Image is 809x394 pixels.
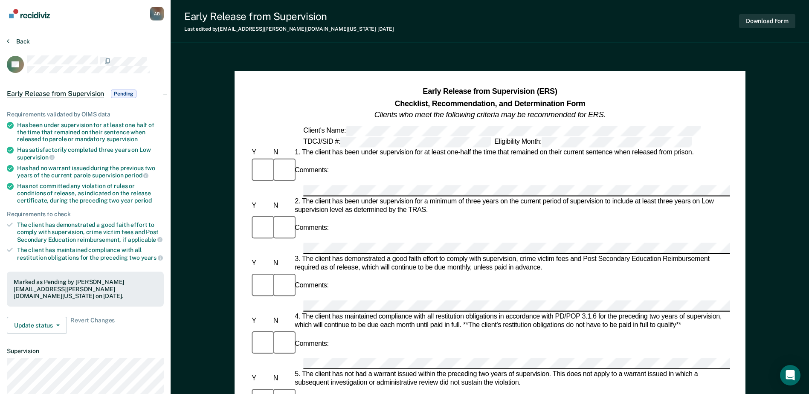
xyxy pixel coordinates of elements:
[293,313,730,330] div: 4. The client has maintained compliance with all restitution obligations in accordance with PD/PO...
[293,166,331,175] div: Comments:
[394,99,585,107] strong: Checklist, Recommendation, and Determination Form
[17,246,164,261] div: The client has maintained compliance with all restitution obligations for the preceding two
[423,87,557,96] strong: Early Release from Supervision (ERS)
[14,278,157,300] div: Marked as Pending by [PERSON_NAME][EMAIL_ADDRESS][PERSON_NAME][DOMAIN_NAME][US_STATE] on [DATE].
[150,7,164,20] button: Profile dropdown button
[7,90,104,98] span: Early Release from Supervision
[17,146,164,161] div: Has satisfactorily completed three years on Low
[271,375,293,383] div: N
[250,148,271,156] div: Y
[271,148,293,156] div: N
[250,375,271,383] div: Y
[7,348,164,355] dt: Supervision
[293,340,331,348] div: Comments:
[125,172,148,179] span: period
[493,136,694,147] div: Eligibility Month:
[184,10,394,23] div: Early Release from Supervision
[739,14,795,28] button: Download Form
[17,165,164,179] div: Has had no warrant issued during the previous two years of the current parole supervision
[271,317,293,325] div: N
[111,90,136,98] span: Pending
[17,154,55,161] span: supervision
[107,136,138,142] span: supervision
[134,197,152,204] span: period
[17,221,164,243] div: The client has demonstrated a good faith effort to comply with supervision, crime victim fees and...
[293,224,331,233] div: Comments:
[293,255,730,272] div: 3. The client has demonstrated a good faith effort to comply with supervision, crime victim fees ...
[293,282,331,290] div: Comments:
[17,122,164,143] div: Has been under supervision for at least one half of the time that remained on their sentence when...
[7,111,164,118] div: Requirements validated by OIMS data
[250,201,271,210] div: Y
[17,183,164,204] div: Has not committed any violation of rules or conditions of release, as indicated on the release ce...
[780,365,800,385] div: Open Intercom Messenger
[293,197,730,214] div: 2. The client has been under supervision for a minimum of three years on the current period of su...
[302,125,702,136] div: Client's Name:
[70,317,115,334] span: Revert Changes
[128,236,162,243] span: applicable
[250,317,271,325] div: Y
[374,110,606,119] em: Clients who meet the following criteria may be recommended for ERS.
[150,7,164,20] div: A B
[250,259,271,268] div: Y
[293,148,730,156] div: 1. The client has been under supervision for at least one-half the time that remained on their cu...
[7,317,67,334] button: Update status
[293,371,730,388] div: 5. The client has not had a warrant issued within the preceding two years of supervision. This do...
[7,211,164,218] div: Requirements to check
[377,26,394,32] span: [DATE]
[184,26,394,32] div: Last edited by [EMAIL_ADDRESS][PERSON_NAME][DOMAIN_NAME][US_STATE]
[7,38,30,45] button: Back
[9,9,50,18] img: Recidiviz
[141,254,163,261] span: years
[302,136,493,147] div: TDCJ/SID #:
[271,201,293,210] div: N
[271,259,293,268] div: N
